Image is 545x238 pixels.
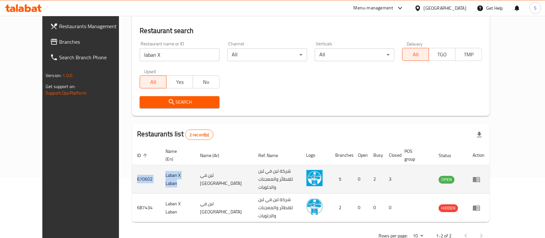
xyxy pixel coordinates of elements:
div: HIDDEN [439,204,458,212]
td: شركة لبن في لبن للفطائر والمعجنات والحلويات [253,165,301,194]
th: Closed [384,145,400,165]
button: All [402,48,429,61]
td: 2 [369,165,384,194]
span: Yes [169,77,190,87]
td: Laban X Laban [160,165,195,194]
span: OPEN [439,176,454,183]
td: شركة لبن في لبن للفطائر والمعجنات والحلويات [253,194,301,222]
button: Search [140,96,219,108]
th: Action [467,145,490,165]
img: Laban X Laban [306,170,323,186]
td: 0 [369,194,384,222]
button: TMP [455,48,482,61]
span: Name (Ar) [200,152,228,159]
a: Branches [45,34,134,50]
span: S [534,5,537,12]
button: All [140,75,166,88]
label: Delivery [407,41,423,46]
td: 0 [384,194,400,222]
span: POS group [405,147,426,163]
td: 687434 [132,194,160,222]
td: 670602 [132,165,160,194]
span: Get support on: [46,82,75,91]
span: TMP [458,50,479,59]
span: Search [145,98,214,106]
span: Ref. Name [258,152,286,159]
td: لبن في [GEOGRAPHIC_DATA] [195,194,253,222]
span: 1.0.0 [62,71,72,80]
th: Open [353,145,369,165]
th: Logo [301,145,330,165]
td: 3 [384,165,400,194]
span: No [196,77,217,87]
span: All [405,50,426,59]
div: [GEOGRAPHIC_DATA] [424,5,466,12]
td: 0 [353,165,369,194]
span: Version: [46,71,61,80]
span: TGO [432,50,453,59]
h2: Restaurant search [140,26,482,36]
button: Yes [166,75,193,88]
table: enhanced table [132,145,490,222]
span: Status [439,152,460,159]
div: All [227,48,307,61]
input: Search for restaurant name or ID.. [140,48,219,61]
span: Restaurants Management [59,22,128,30]
span: All [143,77,164,87]
a: Search Branch Phone [45,50,134,65]
td: 2 [330,194,353,222]
span: Search Branch Phone [59,53,128,61]
div: Menu [473,176,485,183]
div: Export file [472,127,487,142]
a: Restaurants Management [45,18,134,34]
span: Name (En) [166,147,187,163]
label: Upsell [144,69,156,74]
div: Total records count [185,130,213,140]
a: Support.OpsPlatform [46,89,87,97]
button: No [193,75,219,88]
th: Busy [369,145,384,165]
td: 5 [330,165,353,194]
div: Menu-management [354,4,393,12]
div: All [315,48,395,61]
div: Menu [473,204,485,212]
span: 2 record(s) [186,132,213,138]
td: لبن في [GEOGRAPHIC_DATA] [195,165,253,194]
span: ID [137,152,149,159]
th: Branches [330,145,353,165]
img: Laban X Laban [306,198,323,215]
button: TGO [429,48,455,61]
span: HIDDEN [439,204,458,212]
td: 0 [353,194,369,222]
h2: Restaurants list [137,129,213,140]
span: Branches [59,38,128,46]
td: Laban X Laban [160,194,195,222]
